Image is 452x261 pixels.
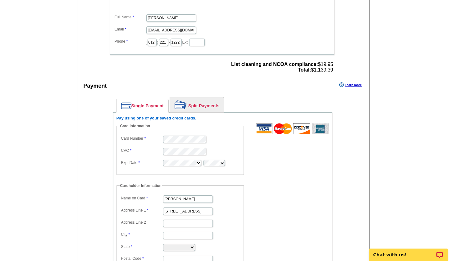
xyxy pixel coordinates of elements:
[175,100,187,109] img: split-payment.png
[121,148,162,153] label: CVC
[115,14,146,20] label: Full Name
[121,195,162,201] label: Name on Card
[339,82,362,87] a: Learn more
[170,97,224,112] a: Split Payments
[115,39,146,44] label: Phone
[256,123,329,134] img: acceptedCards.gif
[115,26,146,32] label: Email
[121,160,162,165] label: Exp. Date
[231,62,333,73] span: $19.95 $1,139.39
[116,99,168,112] a: Single Payment
[121,136,162,141] label: Card Number
[121,102,131,109] img: single-payment.png
[84,82,107,90] div: Payment
[121,207,162,213] label: Address Line 1
[121,232,162,237] label: City
[121,244,162,249] label: State
[120,183,162,189] legend: Cardholder Information
[116,116,329,121] h6: Pay using one of your saved credit cards.
[121,220,162,225] label: Address Line 2
[298,67,311,72] strong: Total:
[113,37,331,47] dd: ( ) - Ext.
[120,123,151,129] legend: Card Information
[231,62,318,67] strong: List cleaning and NCOA compliance:
[365,241,452,261] iframe: LiveChat chat widget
